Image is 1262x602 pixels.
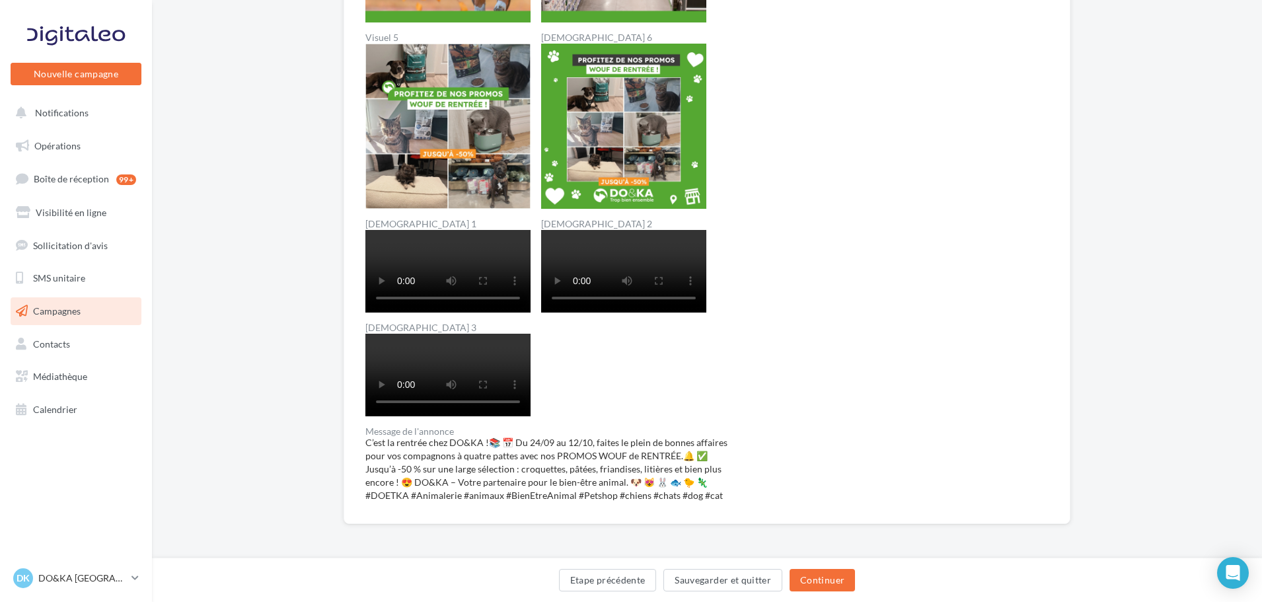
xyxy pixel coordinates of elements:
button: Notifications [8,99,139,127]
img: Visuel 5 [365,44,531,209]
a: Campagnes [8,297,144,325]
span: SMS unitaire [33,272,85,283]
video: > [365,230,531,313]
span: Visibilité en ligne [36,207,106,218]
button: Continuer [790,569,855,591]
a: Boîte de réception99+ [8,165,144,193]
div: C’est la rentrée chez DO&KA !📚 📅 Du 24/09 au 12/10, faites le plein de bonnes affaires pour vos c... [365,436,733,502]
a: Médiathèque [8,363,144,391]
span: DK [17,572,30,585]
span: Opérations [34,140,81,151]
div: Message de l'annonce [365,427,733,436]
label: [DEMOGRAPHIC_DATA] 3 [365,323,531,332]
button: Nouvelle campagne [11,63,141,85]
a: Contacts [8,330,144,358]
a: SMS unitaire [8,264,144,292]
label: [DEMOGRAPHIC_DATA] 6 [541,33,706,42]
div: Open Intercom Messenger [1217,557,1249,589]
span: Notifications [35,107,89,118]
button: Etape précédente [559,569,657,591]
span: Calendrier [33,404,77,415]
a: DK DO&KA [GEOGRAPHIC_DATA] [11,566,141,591]
label: [DEMOGRAPHIC_DATA] 2 [541,219,706,229]
span: Médiathèque [33,371,87,382]
video: > [365,334,531,416]
span: Contacts [33,338,70,350]
a: Sollicitation d'avis [8,232,144,260]
a: Opérations [8,132,144,160]
p: DO&KA [GEOGRAPHIC_DATA] [38,572,126,585]
img: Visuel 6 [541,44,706,209]
video: > [541,230,706,313]
div: 99+ [116,174,136,185]
span: Campagnes [33,305,81,317]
button: Sauvegarder et quitter [663,569,782,591]
label: [DEMOGRAPHIC_DATA] 1 [365,219,531,229]
a: Calendrier [8,396,144,424]
a: Visibilité en ligne [8,199,144,227]
span: Sollicitation d'avis [33,239,108,250]
label: Visuel 5 [365,33,531,42]
span: Boîte de réception [34,173,109,184]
